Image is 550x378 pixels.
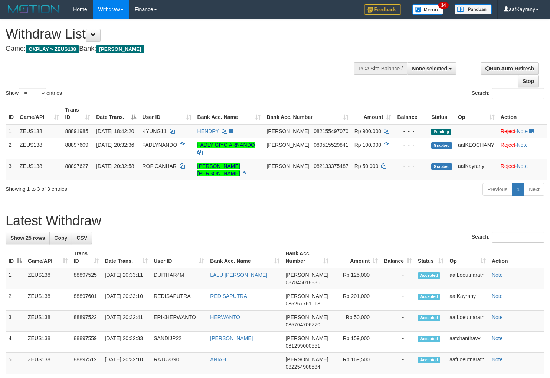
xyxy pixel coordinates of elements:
[446,289,489,311] td: aafKayrany
[96,128,134,134] span: [DATE] 18:42:20
[26,45,79,53] span: OXPLAY > ZEUS138
[25,353,71,374] td: ZEUS138
[197,142,255,148] a: FADLY GIYO ARNANDO
[6,4,62,15] img: MOTION_logo.png
[62,103,93,124] th: Trans ID: activate to sort column ascending
[266,128,309,134] span: [PERSON_NAME]
[76,235,87,241] span: CSV
[71,268,102,289] td: 88897525
[314,163,348,169] span: Copy 082133375487 to clipboard
[412,66,447,72] span: None selected
[6,289,25,311] td: 2
[498,159,547,180] td: ·
[431,129,451,135] span: Pending
[412,4,443,15] img: Button%20Memo.svg
[314,142,348,148] span: Copy 089515529841 to clipboard
[17,103,62,124] th: Game/API: activate to sort column ascending
[331,289,381,311] td: Rp 201,000
[438,2,448,9] span: 34
[354,142,381,148] span: Rp 100.000
[492,232,544,243] input: Search:
[72,232,92,244] a: CSV
[331,247,381,268] th: Amount: activate to sort column ascending
[25,311,71,332] td: ZEUS138
[331,353,381,374] td: Rp 169,500
[65,163,88,169] span: 88897627
[197,163,240,176] a: [PERSON_NAME] [PERSON_NAME]
[285,272,328,278] span: [PERSON_NAME]
[151,332,207,353] td: SANDIJP22
[25,289,71,311] td: ZEUS138
[139,103,194,124] th: User ID: activate to sort column ascending
[197,128,219,134] a: HENDRY
[351,103,395,124] th: Amount: activate to sort column ascending
[498,124,547,138] td: ·
[285,364,320,370] span: Copy 082254908584 to clipboard
[418,294,440,300] span: Accepted
[501,128,515,134] a: Reject
[492,293,503,299] a: Note
[397,162,425,170] div: - - -
[285,279,320,285] span: Copy 087845018886 to clipboard
[418,336,440,342] span: Accepted
[65,142,88,148] span: 88897609
[19,88,46,99] select: Showentries
[151,353,207,374] td: RATU2890
[142,128,166,134] span: KYUNG11
[151,247,207,268] th: User ID: activate to sort column ascending
[210,272,267,278] a: LALU [PERSON_NAME]
[446,353,489,374] td: aafLoeutnarath
[71,332,102,353] td: 88897559
[6,124,17,138] td: 1
[431,163,452,170] span: Grabbed
[498,103,547,124] th: Action
[285,357,328,362] span: [PERSON_NAME]
[6,138,17,159] td: 2
[472,232,544,243] label: Search:
[25,247,71,268] th: Game/API: activate to sort column ascending
[6,268,25,289] td: 1
[492,88,544,99] input: Search:
[194,103,264,124] th: Bank Acc. Name: activate to sort column ascending
[482,183,512,196] a: Previous
[25,332,71,353] td: ZEUS138
[102,311,151,332] td: [DATE] 20:32:41
[6,103,17,124] th: ID
[71,289,102,311] td: 88897601
[96,45,144,53] span: [PERSON_NAME]
[142,142,177,148] span: FADLYNANDO
[210,314,240,320] a: HERWANTO
[285,301,320,306] span: Copy 085267761013 to clipboard
[6,311,25,332] td: 3
[455,138,498,159] td: aafKEOCHANY
[102,289,151,311] td: [DATE] 20:33:10
[397,127,425,135] div: - - -
[517,142,528,148] a: Note
[6,232,50,244] a: Show 25 rows
[394,103,428,124] th: Balance
[418,315,440,321] span: Accepted
[6,332,25,353] td: 4
[481,62,539,75] a: Run Auto-Refresh
[6,27,359,42] h1: Withdraw List
[49,232,72,244] a: Copy
[446,268,489,289] td: aafLoeutnarath
[418,357,440,363] span: Accepted
[501,142,515,148] a: Reject
[102,268,151,289] td: [DATE] 20:33:11
[455,4,492,14] img: panduan.png
[96,142,134,148] span: [DATE] 20:32:36
[489,247,544,268] th: Action
[282,247,331,268] th: Bank Acc. Number: activate to sort column ascending
[492,314,503,320] a: Note
[517,163,528,169] a: Note
[314,128,348,134] span: Copy 082155497070 to clipboard
[381,268,415,289] td: -
[71,311,102,332] td: 88897522
[354,128,381,134] span: Rp 900.000
[266,142,309,148] span: [PERSON_NAME]
[418,272,440,279] span: Accepted
[524,183,544,196] a: Next
[25,268,71,289] td: ZEUS138
[518,75,539,87] a: Stop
